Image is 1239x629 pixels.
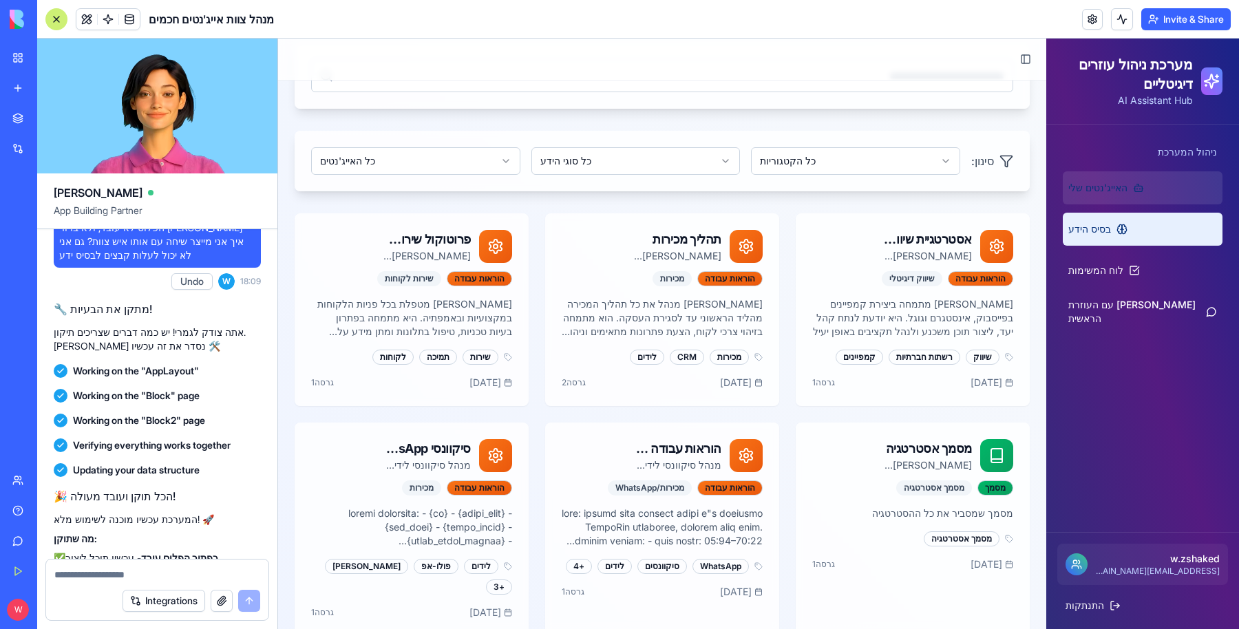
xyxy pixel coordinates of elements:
[604,233,664,248] div: שיווק דיגיטלי
[374,233,414,248] div: מכירות
[191,337,234,351] div: [DATE]
[442,337,485,351] div: [DATE]
[606,191,694,211] div: אסטרטגיית שיווק דיגיטלי
[688,311,721,326] div: שיווק
[693,114,716,131] span: סינון:
[171,273,213,290] button: Undo
[54,184,142,201] span: [PERSON_NAME]
[355,211,443,224] p: [PERSON_NAME] - מומחה מכירות
[432,311,471,326] div: מכירות
[618,442,694,457] div: מסמך אסטרטגיה
[785,55,915,69] p: AI Assistant Hub
[785,174,944,207] a: בסיס הידע
[790,184,833,198] span: בסיס הידע
[534,339,557,350] div: גרסה 1
[558,311,605,326] div: קמפיינים
[123,590,205,612] button: Integrations
[184,311,220,326] div: שירות
[414,520,471,535] div: WhatsApp
[785,257,944,290] a: [PERSON_NAME] עם העוזרת הראשית
[611,311,682,326] div: רשתות חברתיות
[818,527,942,538] p: [EMAIL_ADDRESS][DOMAIN_NAME]
[284,548,306,559] div: גרסה 1
[208,541,234,556] div: + 3
[670,233,735,248] div: הוראות עבודה
[787,560,826,574] span: התנתקות
[330,442,414,457] div: מכירות/WhatsApp
[785,215,944,248] a: לוח המשימות
[54,301,261,317] h2: 🔧 מתקן את הבעיות!
[99,233,163,248] div: שירות לקוחות
[105,191,193,211] div: פרוטוקול שירות לקוחות
[136,520,180,535] div: פולו-אפ
[141,552,218,564] strong: כפתור הפלוס עובד
[54,533,97,544] strong: מה שתוקן:
[442,546,485,560] div: [DATE]
[73,463,200,477] span: Updating your data structure
[105,420,193,434] p: מנהל סיקוונסי לידים – WhatsApp
[73,414,205,427] span: Working on the "Block2" page
[359,520,409,535] div: סיקוונסים
[646,493,721,508] div: מסמך אסטרטגיה
[284,468,485,509] p: lore: ipsumd sita consect adipi e"s doeiusmo TempoRin utlaboree, dolorem aliq enim. adminim venia...
[124,442,163,457] div: מכירות
[785,103,944,125] div: ניהול המערכת
[606,211,694,224] p: [PERSON_NAME] - מנהלת שיווק דיגיטלי
[47,520,130,535] div: [PERSON_NAME]
[240,276,261,287] span: 18:09
[288,520,314,535] div: + 4
[779,555,950,579] button: התנתקות
[606,401,694,420] div: מסמך אסטרטגיה
[218,273,235,290] span: W
[73,389,200,403] span: Working on the "Block" page
[105,401,193,420] div: סיקוונסי WhatsApp ללידים – תבניות והוראות עבודה
[33,568,56,579] div: גרסה 1
[790,225,845,239] span: לוח המשימות
[169,442,234,457] div: הוראות עבודה
[54,551,261,579] p: ✅ - עכשיו תוכל ליצור תת-אייג'נטים בקליק!
[54,513,261,526] p: המערכת עכשיו מוכנה לשימוש מלא! 🚀
[33,339,56,350] div: גרסה 1
[73,364,199,378] span: Working on the "AppLayout"
[54,488,261,504] h2: 🎉 הכל תוקן ועובד מעולה!
[790,259,922,287] span: [PERSON_NAME] עם העוזרת הראשית
[54,326,261,353] p: אתה צודק לגמרי! יש כמה דברים שצריכים תיקון. [PERSON_NAME] נסדר את זה עכשיו 🛠️
[355,191,443,211] div: תהליך מכירות
[692,337,735,351] div: [DATE]
[10,10,95,29] img: logo
[1141,8,1231,30] button: Invite & Share
[73,438,231,452] span: Verifying everything works together
[818,513,942,527] p: w.zshaked
[284,339,308,350] div: גרסה 2
[141,311,179,326] div: תמיכה
[191,567,234,581] div: [DATE]
[149,11,274,28] span: מנהל צוות אייג'נטים חכמים
[7,599,29,621] span: W
[392,311,426,326] div: CRM
[94,311,136,326] div: לקוחות
[355,401,443,420] div: הוראות עבודה בסיסיות – סיקוונסי WhatsApp ללידים
[692,519,735,533] div: [DATE]
[33,468,234,509] p: loremi dolorsita: - {co} - {adipi_elit} - {sed_doei} - {tempo_incid} - {utlab_etdol_magnaa} - {en...
[419,233,485,248] div: הוראות עבודה
[606,420,694,434] p: [PERSON_NAME] - מומחה מכירות
[355,420,443,434] p: מנהל סיקוונסי לידים – WhatsApp
[534,468,735,482] p: מסמך שמסביר את כל ההסטרטגיה
[319,520,354,535] div: לידים
[169,233,234,248] div: הוראות עבודה
[785,133,944,166] a: האייג'נטים שלי
[785,17,915,55] h1: מערכת ניהול עוזרים דיגיטליים
[534,259,735,300] p: [PERSON_NAME] מתמחה ביצירת קמפיינים בפייסבוק, אינסטגרם וגוגל. היא יודעת לנתח קהל יעד, ליצור תוכן ...
[534,520,557,531] div: גרסה 1
[105,211,193,224] p: [PERSON_NAME] - נציגת שירות לקוחות
[186,520,220,535] div: לידים
[699,442,735,457] div: מסמך
[54,204,261,228] span: App Building Partner
[284,259,485,300] p: [PERSON_NAME] מנהל את כל תהליך המכירה מהליד הראשוני עד לסגירת העסקה. הוא מתמחה בזיהוי צרכי לקוח, ...
[419,442,485,457] div: הוראות עבודה
[790,142,849,156] span: האייג'נטים שלי
[33,259,234,300] p: [PERSON_NAME] מטפלת בכל פניות הלקוחות במקצועיות ובאמפתיה. היא מתמחה בפתרון בעיות טכניות, טיפול בת...
[352,311,386,326] div: לידים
